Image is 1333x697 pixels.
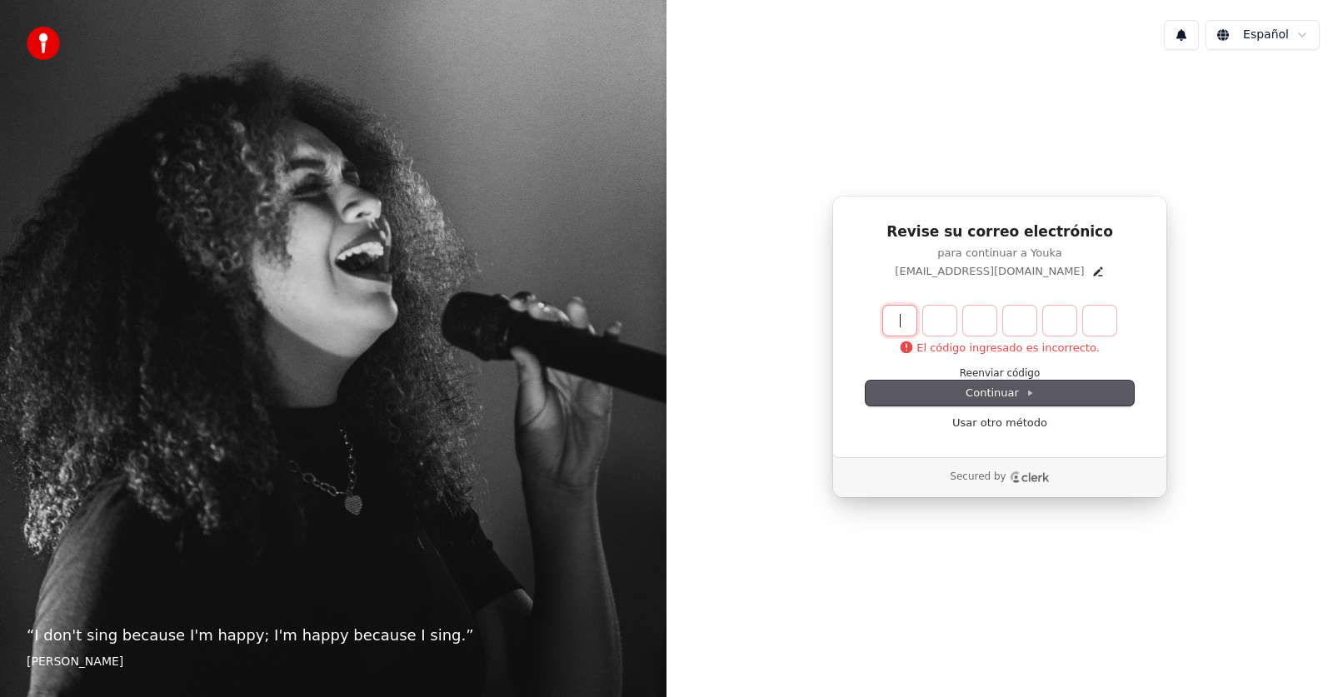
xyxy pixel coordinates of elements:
[1091,265,1105,278] button: Edit
[866,246,1134,261] p: para continuar a Youka
[966,386,1034,401] span: Continuar
[866,381,1134,406] button: Continuar
[950,470,1006,484] p: Secured by
[1010,471,1050,483] a: Clerk logo
[900,341,1100,356] p: El código ingresado es incorrecto.
[952,416,1047,431] a: Usar otro método
[960,367,1041,381] button: Reenviar código
[27,624,640,647] p: “ I don't sing because I'm happy; I'm happy because I sing. ”
[27,27,60,60] img: youka
[895,264,1084,279] p: [EMAIL_ADDRESS][DOMAIN_NAME]
[883,306,1150,336] input: Enter verification code
[27,654,640,670] footer: [PERSON_NAME]
[866,222,1134,242] h1: Revise su correo electrónico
